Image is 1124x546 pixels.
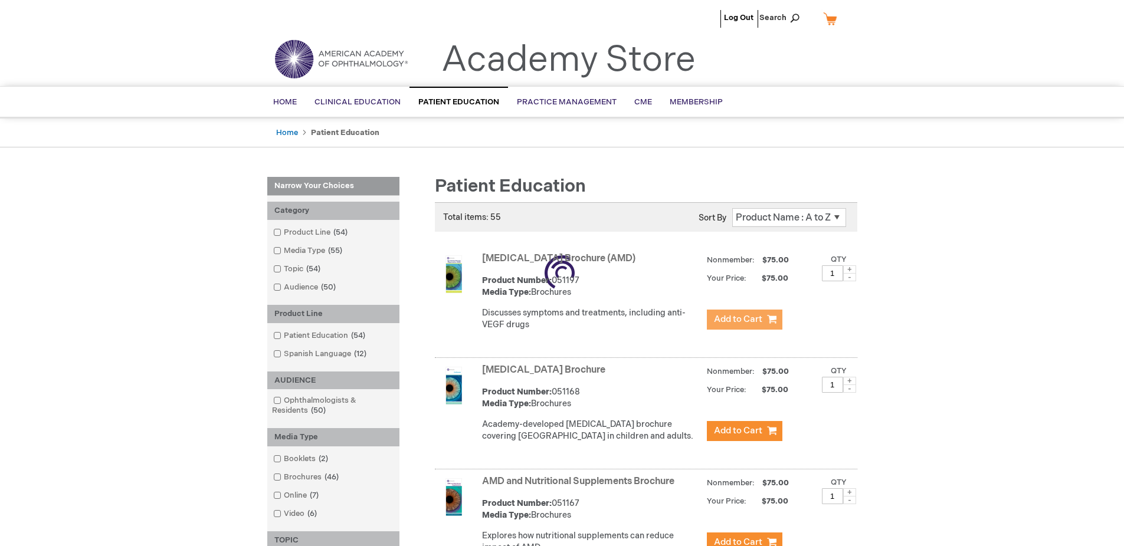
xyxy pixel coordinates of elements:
a: Media Type55 [270,245,347,256]
span: 46 [322,472,342,482]
span: Practice Management [517,97,617,107]
button: Add to Cart [707,310,782,330]
span: 54 [348,331,368,340]
span: 7 [307,491,322,500]
a: Online7 [270,490,323,501]
strong: Your Price: [707,274,746,283]
strong: Media Type: [482,510,531,520]
a: [MEDICAL_DATA] Brochure [482,364,605,376]
a: [MEDICAL_DATA] Brochure (AMD) [482,253,635,264]
a: Academy Store [441,39,696,81]
strong: Nonmember: [707,364,755,379]
a: Home [276,128,298,137]
a: AMD and Nutritional Supplements Brochure [482,476,674,487]
a: Ophthalmologists & Residents50 [270,395,396,416]
label: Qty [831,478,847,487]
div: 051168 Brochures [482,386,701,410]
label: Qty [831,366,847,376]
span: $75.00 [761,478,791,488]
span: Membership [670,97,723,107]
div: 051167 Brochures [482,498,701,521]
span: Clinical Education [314,97,401,107]
div: Product Line [267,305,399,323]
span: Add to Cart [714,425,762,436]
a: Brochures46 [270,472,343,483]
span: 54 [330,228,350,237]
span: Patient Education [435,176,586,197]
a: Patient Education54 [270,330,370,341]
label: Qty [831,255,847,264]
strong: Nonmember: [707,476,755,491]
button: Add to Cart [707,421,782,441]
span: 50 [318,282,339,292]
a: CME [625,88,661,117]
div: Media Type [267,428,399,446]
a: Product Line54 [270,227,352,238]
img: AMD and Nutritional Supplements Brochure [435,478,473,516]
a: Membership [661,88,732,117]
input: Qty [822,265,843,281]
span: 12 [351,349,369,358]
strong: Your Price: [707,385,746,394]
label: Sort By [699,213,726,223]
a: Log Out [724,13,753,22]
input: Qty [822,488,843,504]
strong: Product Number: [482,387,552,397]
span: 50 [308,406,329,415]
span: $75.00 [761,367,791,376]
span: $75.00 [748,385,790,394]
span: 2 [316,454,331,463]
span: Add to Cart [714,314,762,325]
a: Audience50 [270,282,340,293]
span: Patient Education [418,97,499,107]
span: CME [634,97,652,107]
p: Academy-developed [MEDICAL_DATA] brochure covering [GEOGRAPHIC_DATA] in children and adults. [482,419,701,442]
strong: Product Number: [482,498,552,508]
input: Qty [822,377,843,393]
strong: Nonmember: [707,253,755,268]
a: Practice Management [508,88,625,117]
span: 54 [303,264,323,274]
strong: Product Number: [482,275,552,285]
a: Spanish Language12 [270,348,371,360]
span: $75.00 [748,496,790,506]
span: Home [273,97,297,107]
a: Booklets2 [270,453,333,465]
strong: Media Type: [482,287,531,297]
img: Age-Related Macular Degeneration Brochure (AMD) [435,255,473,293]
a: Video6 [270,508,322,519]
strong: Patient Education [311,128,379,137]
a: Patient Education [409,87,508,117]
p: Discusses symptoms and treatments, including anti-VEGF drugs [482,307,701,331]
div: 051197 Brochures [482,275,701,298]
span: $75.00 [761,255,791,265]
img: Amblyopia Brochure [435,367,473,404]
span: 6 [304,509,320,518]
a: Clinical Education [306,88,409,117]
div: Category [267,202,399,220]
strong: Your Price: [707,496,746,506]
span: Total items: 55 [443,212,501,222]
span: $75.00 [748,274,790,283]
span: 55 [325,246,345,255]
strong: Media Type: [482,399,531,409]
strong: Narrow Your Choices [267,177,399,196]
span: Search [759,6,804,29]
a: Topic54 [270,264,325,275]
div: AUDIENCE [267,371,399,390]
